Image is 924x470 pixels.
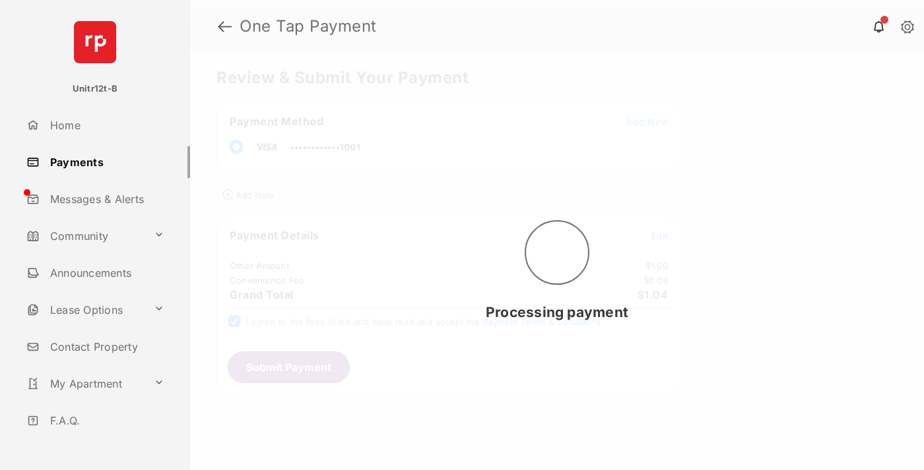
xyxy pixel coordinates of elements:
[21,146,190,178] a: Payments
[74,21,116,63] img: svg+xml;base64,PHN2ZyB4bWxucz0iaHR0cDovL3d3dy53My5vcmcvMjAwMC9zdmciIHdpZHRoPSI2NCIgaGVpZ2h0PSI2NC...
[21,220,148,252] a: Community
[21,109,190,141] a: Home
[21,294,148,326] a: Lease Options
[486,304,628,320] span: Processing payment
[21,183,190,215] a: Messages & Alerts
[21,368,148,399] a: My Apartment
[21,405,190,436] a: F.A.Q.
[73,82,117,96] p: Unitr12t-B
[21,331,190,363] a: Contact Property
[21,257,190,289] a: Announcements
[240,18,377,34] strong: One Tap Payment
